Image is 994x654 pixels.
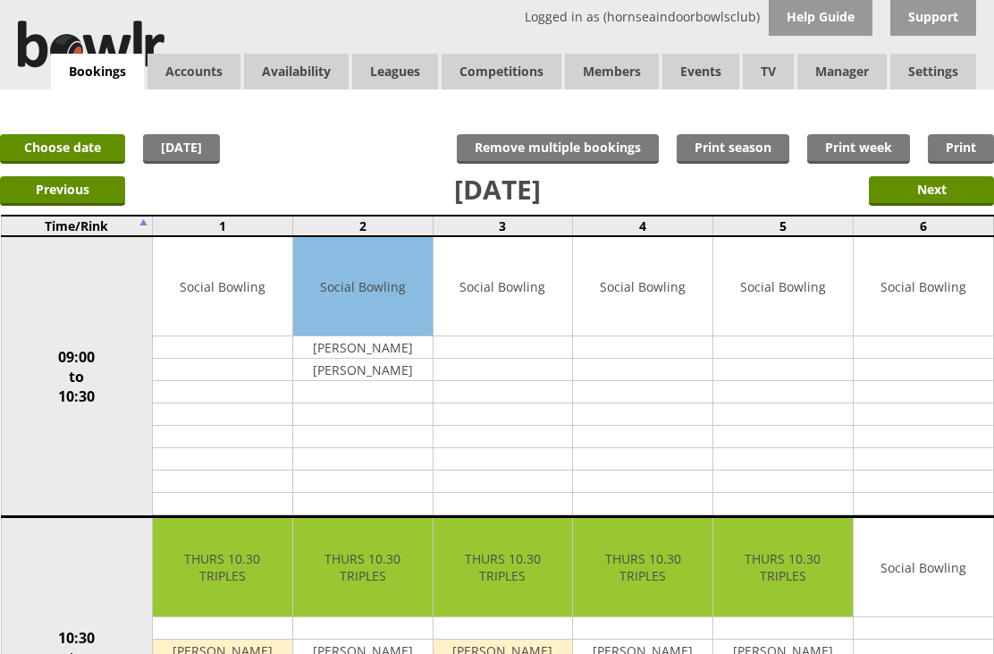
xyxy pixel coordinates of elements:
[352,54,438,89] a: Leagues
[147,54,240,89] span: Accounts
[928,134,994,164] a: Print
[442,54,561,89] a: Competitions
[677,134,789,164] a: Print season
[854,518,993,617] td: Social Bowling
[143,134,220,164] a: [DATE]
[244,54,349,89] a: Availability
[713,237,853,336] td: Social Bowling
[797,54,887,89] span: Manager
[153,237,292,336] td: Social Bowling
[853,216,993,236] td: 6
[1,216,153,236] td: Time/Rink
[890,54,976,89] span: Settings
[153,518,292,617] td: THURS 10.30 TRIPLES
[713,518,853,617] td: THURS 10.30 TRIPLES
[573,237,712,336] td: Social Bowling
[292,216,433,236] td: 2
[1,236,153,517] td: 09:00 to 10:30
[434,237,573,336] td: Social Bowling
[51,54,144,90] a: Bookings
[433,216,573,236] td: 3
[573,216,713,236] td: 4
[807,134,910,164] a: Print week
[743,54,794,89] span: TV
[854,237,993,336] td: Social Bowling
[293,336,433,359] td: [PERSON_NAME]
[153,216,293,236] td: 1
[565,54,659,89] span: Members
[293,518,433,617] td: THURS 10.30 TRIPLES
[293,237,433,336] td: Social Bowling
[712,216,853,236] td: 5
[573,518,712,617] td: THURS 10.30 TRIPLES
[434,518,573,617] td: THURS 10.30 TRIPLES
[662,54,739,89] a: Events
[457,134,659,164] input: Remove multiple bookings
[869,176,994,206] input: Next
[293,359,433,381] td: [PERSON_NAME]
